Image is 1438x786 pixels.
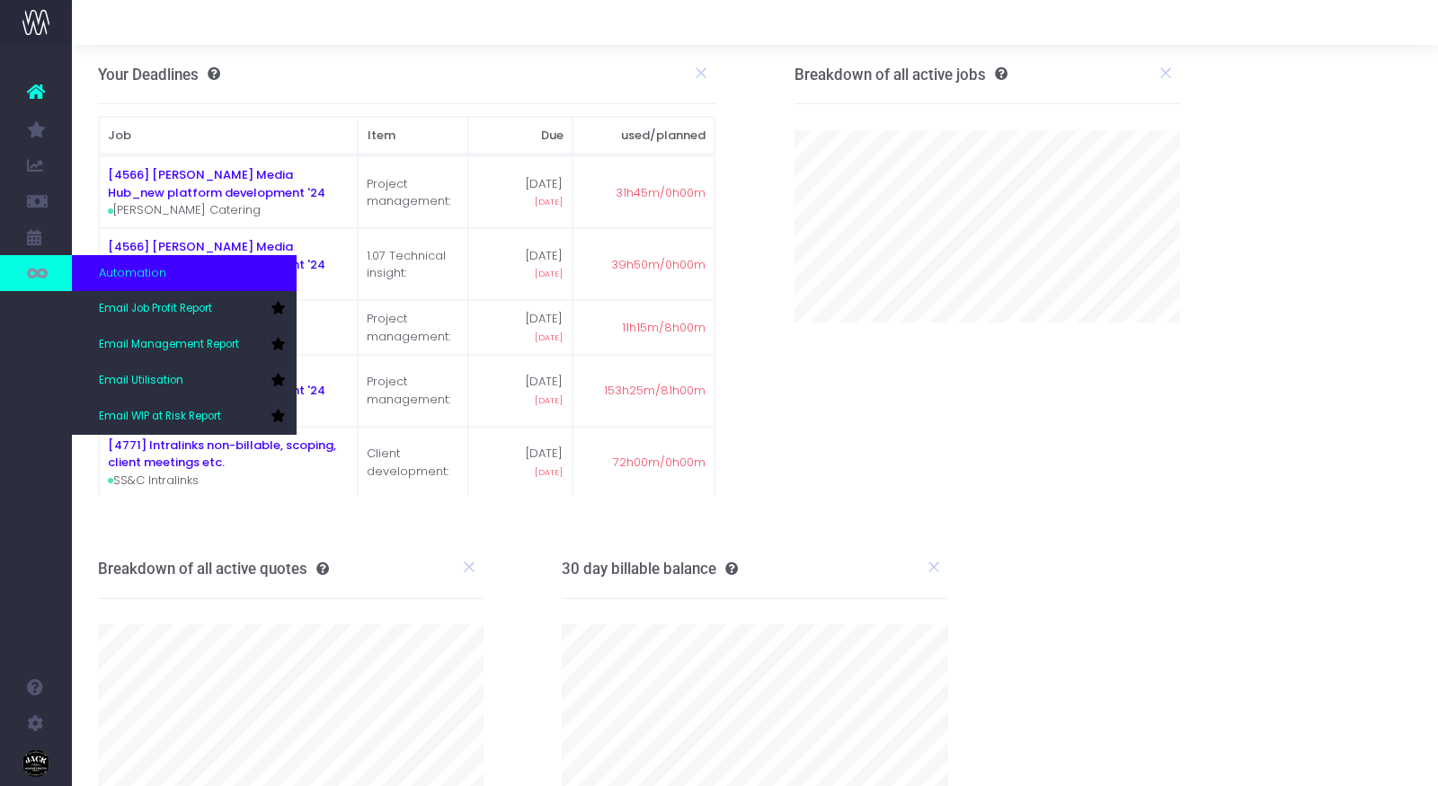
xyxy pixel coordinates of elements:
[468,228,573,300] td: [DATE]
[468,300,573,355] td: [DATE]
[468,117,573,155] th: Due: activate to sort column ascending
[99,117,358,155] th: Job: activate to sort column ascending
[535,466,563,479] span: [DATE]
[108,238,325,273] a: [4566] [PERSON_NAME] Media Hub_new platform development '24
[99,264,166,282] span: Automation
[99,427,358,499] td: SS&C Intralinks
[616,184,706,202] span: 31h45m/0h00m
[535,268,563,280] span: [DATE]
[358,228,469,300] td: 1.07 Technical insight:
[358,427,469,499] td: Client development:
[108,437,336,472] a: [4771] Intralinks non-billable, scoping, client meetings etc.
[358,355,469,427] td: Project management:
[99,156,358,228] td: [PERSON_NAME] Catering
[99,228,358,300] td: [PERSON_NAME] Catering
[108,166,325,201] a: [4566] [PERSON_NAME] Media Hub_new platform development '24
[613,454,706,472] span: 72h00m/0h00m
[535,394,563,407] span: [DATE]
[611,256,706,274] span: 39h50m/0h00m
[794,66,1007,84] h3: Breakdown of all active jobs
[468,355,573,427] td: [DATE]
[98,66,220,84] h3: Your Deadlines
[99,301,212,317] span: Email Job Profit Report
[535,331,563,344] span: [DATE]
[72,399,297,435] a: Email WIP at Risk Report
[622,319,706,337] span: 11h15m/8h00m
[99,373,183,389] span: Email Utilisation
[468,156,573,228] td: [DATE]
[22,750,49,777] img: images/default_profile_image.png
[72,363,297,399] a: Email Utilisation
[573,117,715,155] th: used/planned: activate to sort column ascending
[562,560,738,578] h3: 30 day billable balance
[72,327,297,363] a: Email Management Report
[358,117,468,155] th: Item: activate to sort column ascending
[99,337,239,353] span: Email Management Report
[72,291,297,327] a: Email Job Profit Report
[358,300,469,355] td: Project management:
[358,156,469,228] td: Project management:
[99,409,221,425] span: Email WIP at Risk Report
[535,196,563,208] span: [DATE]
[468,427,573,499] td: [DATE]
[604,382,706,400] span: 153h25m/81h00m
[98,560,329,578] h3: Breakdown of all active quotes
